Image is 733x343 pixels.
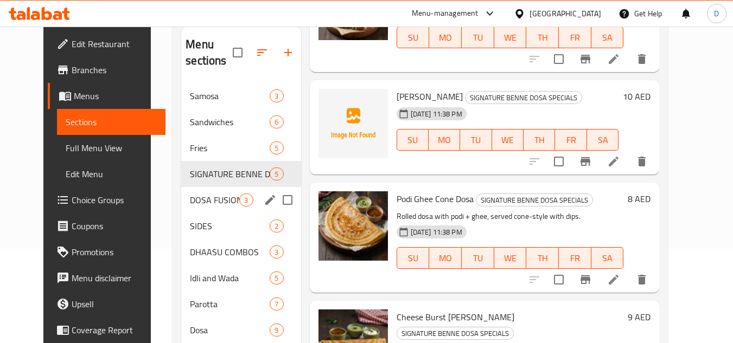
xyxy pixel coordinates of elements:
span: TH [528,132,551,148]
div: items [270,219,283,232]
div: items [270,115,283,128]
a: Edit Restaurant [48,31,166,57]
a: Menus [48,83,166,109]
span: FR [559,132,582,148]
a: Sections [57,109,166,135]
button: FR [555,129,587,151]
span: Edit Restaurant [72,37,157,50]
div: SIGNATURE BENNE DOSA SPECIALS5 [181,161,301,187]
button: delete [629,148,655,174]
button: TH [526,247,559,269]
h6: 10 AED [623,89,651,104]
button: Branch-specific-item [572,46,598,72]
span: FR [563,30,587,46]
button: WE [492,129,524,151]
span: SA [591,132,614,148]
span: TH [531,30,554,46]
span: Menu disclaimer [72,271,157,284]
div: items [239,193,253,206]
button: MO [429,129,460,151]
span: [DATE] 11:38 PM [406,227,467,237]
span: SIGNATURE BENNE DOSA SPECIALS [397,327,513,340]
span: 7 [270,299,283,309]
div: items [270,141,283,154]
span: DHAASU COMBOS [190,245,270,258]
span: Upsell [72,297,157,310]
span: Coverage Report [72,323,157,336]
span: 3 [270,247,283,257]
button: FR [559,247,591,269]
span: SU [401,132,424,148]
span: Sandwiches [190,115,270,128]
button: SA [591,247,624,269]
button: Branch-specific-item [572,267,598,293]
button: MO [429,27,462,48]
button: delete [629,267,655,293]
a: Edit Menu [57,161,166,187]
span: Branches [72,63,157,76]
button: WE [494,247,527,269]
a: Choice Groups [48,187,166,213]
button: SU [397,27,430,48]
span: SA [596,30,620,46]
span: Edit Menu [66,167,157,180]
span: Idli and Wada [190,271,270,284]
a: Promotions [48,239,166,265]
span: SIDES [190,219,270,232]
div: DOSA FUSION TACOS & WRAPS3edit [181,187,301,213]
button: edit [262,192,278,208]
span: [PERSON_NAME] [397,88,463,105]
span: TU [464,132,487,148]
h6: 8 AED [628,191,651,206]
button: SU [397,129,429,151]
h6: 9 AED [628,309,651,325]
span: SA [596,250,620,266]
span: 9 [270,325,283,335]
button: TH [524,129,555,151]
a: Edit menu item [607,155,620,168]
button: SU [397,247,430,269]
div: Parotta7 [181,291,301,317]
span: Select to update [547,48,570,70]
a: Branches [48,57,166,83]
a: Coverage Report [48,317,166,343]
span: MO [434,250,457,266]
span: 5 [270,169,283,179]
a: Upsell [48,291,166,317]
span: WE [499,30,522,46]
span: Full Menu View [66,141,157,154]
span: SIGNATURE BENNE DOSA SPECIALS [466,92,582,104]
span: WE [499,250,522,266]
div: Samosa3 [181,83,301,109]
button: WE [494,27,527,48]
span: TH [531,250,554,266]
span: TU [466,30,490,46]
a: Edit menu item [607,273,620,286]
button: MO [429,247,462,269]
div: Fries5 [181,135,301,161]
a: Edit menu item [607,53,620,66]
span: Parotta [190,297,270,310]
div: Idli and Wada5 [181,265,301,291]
span: 5 [270,273,283,283]
h2: Menu sections [186,36,232,69]
span: 6 [270,117,283,127]
img: Podi Ghee Cone Dosa [318,191,388,261]
button: TU [462,247,494,269]
button: delete [629,46,655,72]
span: Menus [74,89,157,102]
span: Cheese Burst [PERSON_NAME] [397,309,514,325]
span: Coupons [72,219,157,232]
span: Fries [190,141,270,154]
span: SU [401,30,425,46]
a: Coupons [48,213,166,239]
span: TU [466,250,490,266]
button: FR [559,27,591,48]
button: SA [587,129,619,151]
